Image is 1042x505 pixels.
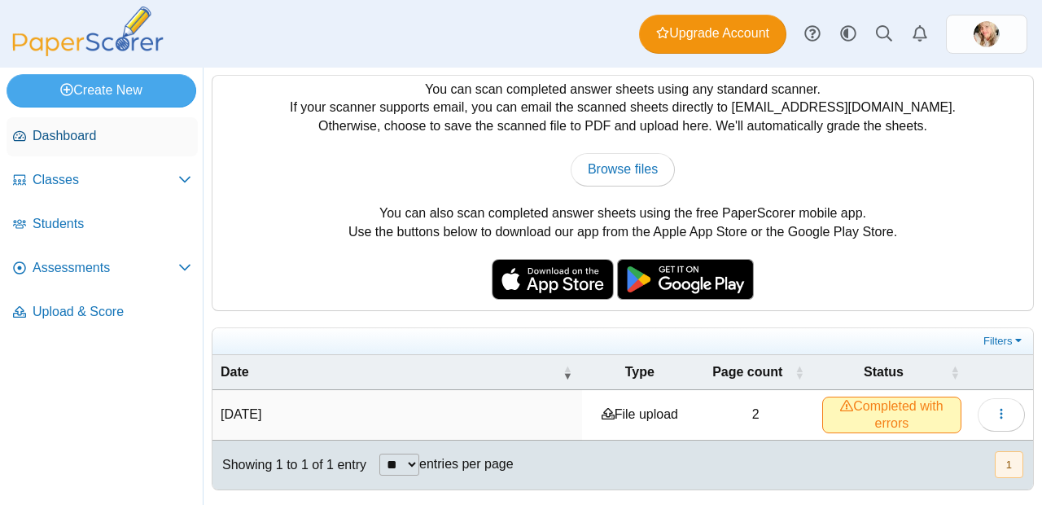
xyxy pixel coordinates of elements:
[212,76,1033,310] div: You can scan completed answer sheets using any standard scanner. If your scanner supports email, ...
[7,161,198,200] a: Classes
[212,441,366,490] div: Showing 1 to 1 of 1 entry
[7,293,198,332] a: Upload & Score
[492,259,614,300] img: apple-store-badge.svg
[822,397,961,433] span: Completed with errors
[33,259,178,277] span: Assessments
[974,21,1000,47] span: Rachelle Friberg
[221,407,261,421] time: Aug 28, 2025 at 3:13 PM
[625,365,655,379] span: Type
[639,15,786,54] a: Upgrade Account
[617,259,754,300] img: google-play-badge.png
[698,390,814,440] td: 2
[656,24,769,42] span: Upgrade Account
[419,457,514,471] label: entries per page
[979,333,1029,349] a: Filters
[571,153,675,186] a: Browse files
[221,365,249,379] span: Date
[7,74,196,107] a: Create New
[712,365,782,379] span: Page count
[33,215,191,233] span: Students
[946,15,1027,54] a: ps.HV3yfmwQcamTYksb
[7,7,169,56] img: PaperScorer
[588,162,658,176] span: Browse files
[974,21,1000,47] img: ps.HV3yfmwQcamTYksb
[7,45,169,59] a: PaperScorer
[7,117,198,156] a: Dashboard
[33,127,191,145] span: Dashboard
[7,205,198,244] a: Students
[995,451,1023,478] button: 1
[7,249,198,288] a: Assessments
[864,365,904,379] span: Status
[993,451,1023,478] nav: pagination
[563,355,572,389] span: Date : Activate to remove sorting
[33,303,191,321] span: Upload & Score
[795,355,804,389] span: Page count : Activate to sort
[33,171,178,189] span: Classes
[582,390,698,440] td: File upload
[950,355,960,389] span: Status : Activate to sort
[902,16,938,52] a: Alerts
